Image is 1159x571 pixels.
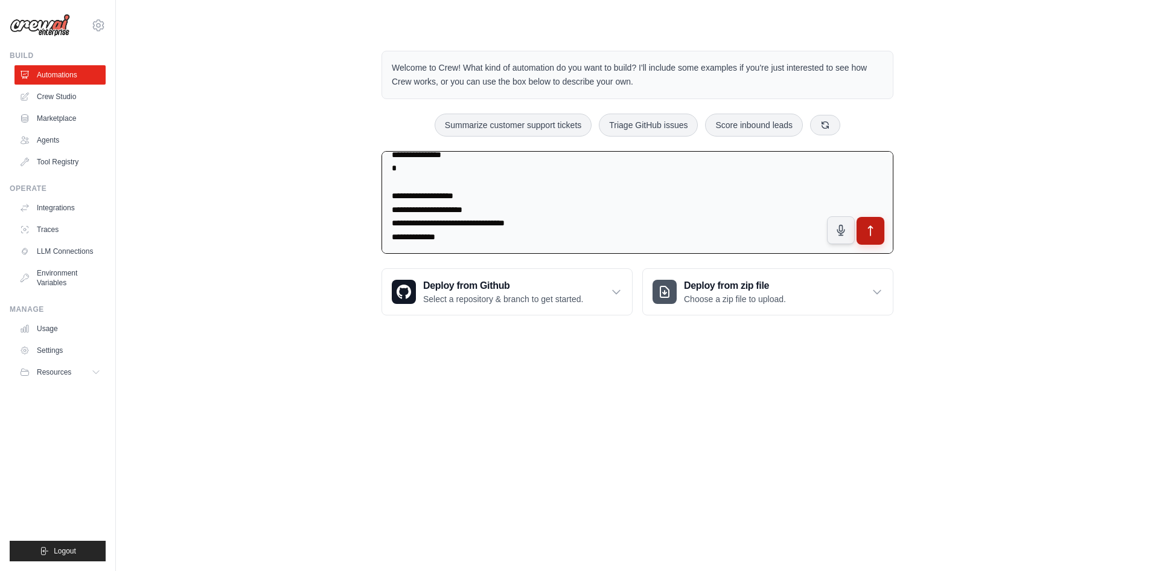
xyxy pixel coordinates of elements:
button: Score inbound leads [705,114,803,137]
button: Triage GitHub issues [599,114,698,137]
div: Widget chat [1099,513,1159,571]
a: Integrations [14,198,106,218]
div: Manage [10,305,106,314]
div: Build [10,51,106,60]
a: LLM Connections [14,242,106,261]
button: Resources [14,363,106,382]
h3: Deploy from Github [423,279,583,293]
h3: Deploy from zip file [684,279,786,293]
p: Welcome to Crew! What kind of automation do you want to build? I'll include some examples if you'... [392,61,883,89]
div: Operate [10,184,106,193]
button: Logout [10,541,106,561]
span: Resources [37,367,71,377]
a: Settings [14,341,106,360]
a: Traces [14,220,106,239]
a: Marketplace [14,109,106,128]
p: Select a repository & branch to get started. [423,293,583,305]
a: Automations [14,65,106,85]
a: Crew Studio [14,87,106,106]
button: Summarize customer support tickets [435,114,592,137]
iframe: Chat Widget [1099,513,1159,571]
img: Logo [10,14,70,37]
span: Logout [54,546,76,556]
a: Agents [14,131,106,150]
a: Usage [14,319,106,338]
a: Environment Variables [14,263,106,292]
a: Tool Registry [14,152,106,172]
p: Choose a zip file to upload. [684,293,786,305]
